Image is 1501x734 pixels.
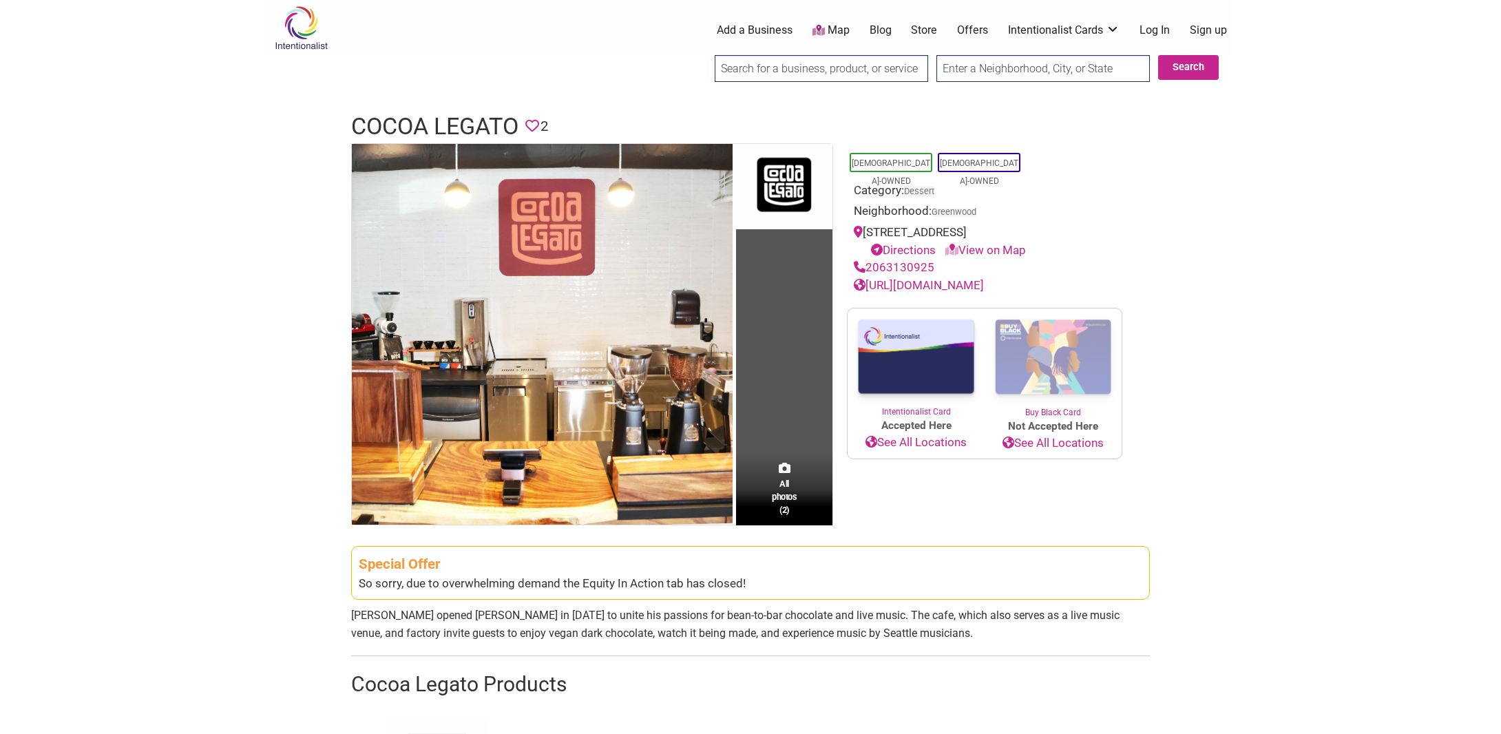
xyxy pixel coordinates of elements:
h2: Cocoa Legato Products [351,670,1150,699]
span: All photos (2) [772,477,797,516]
div: [STREET_ADDRESS] [854,224,1115,259]
button: Search [1158,55,1219,80]
span: Not Accepted Here [985,419,1122,434]
div: Special Offer [359,554,1142,575]
a: Intentionalist Cards [1008,23,1120,38]
a: Map [812,23,850,39]
a: Add a Business [717,23,793,38]
a: See All Locations [848,434,985,452]
a: [DEMOGRAPHIC_DATA]-Owned [852,158,930,186]
img: Intentionalist Card [848,308,985,406]
a: Sign up [1190,23,1227,38]
div: So sorry, due to overwhelming demand the Equity In Action tab has closed! [359,575,1142,593]
span: 2 [540,116,548,137]
img: Cocoa Legato [352,144,733,525]
a: Store [911,23,937,38]
img: Intentionalist [269,6,334,50]
a: Dessert [904,186,934,196]
span: Greenwood [932,208,976,217]
a: Log In [1140,23,1170,38]
a: Offers [957,23,988,38]
span: Accepted Here [848,418,985,434]
a: [URL][DOMAIN_NAME] [854,278,984,292]
input: Enter a Neighborhood, City, or State [936,55,1150,82]
img: Buy Black Card [985,308,1122,406]
a: [DEMOGRAPHIC_DATA]-Owned [940,158,1018,186]
a: Blog [870,23,892,38]
a: See All Locations [985,434,1122,452]
div: Category: [854,182,1115,203]
input: Search for a business, product, or service [715,55,928,82]
a: View on Map [945,243,1026,257]
a: 2063130925 [854,260,934,274]
a: Directions [871,243,936,257]
p: [PERSON_NAME] opened [PERSON_NAME] in [DATE] to unite his passions for bean-to-bar chocolate and ... [351,607,1150,642]
h1: Cocoa Legato [351,110,518,143]
a: Buy Black Card [985,308,1122,419]
div: Neighborhood: [854,202,1115,224]
a: Intentionalist Card [848,308,985,418]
